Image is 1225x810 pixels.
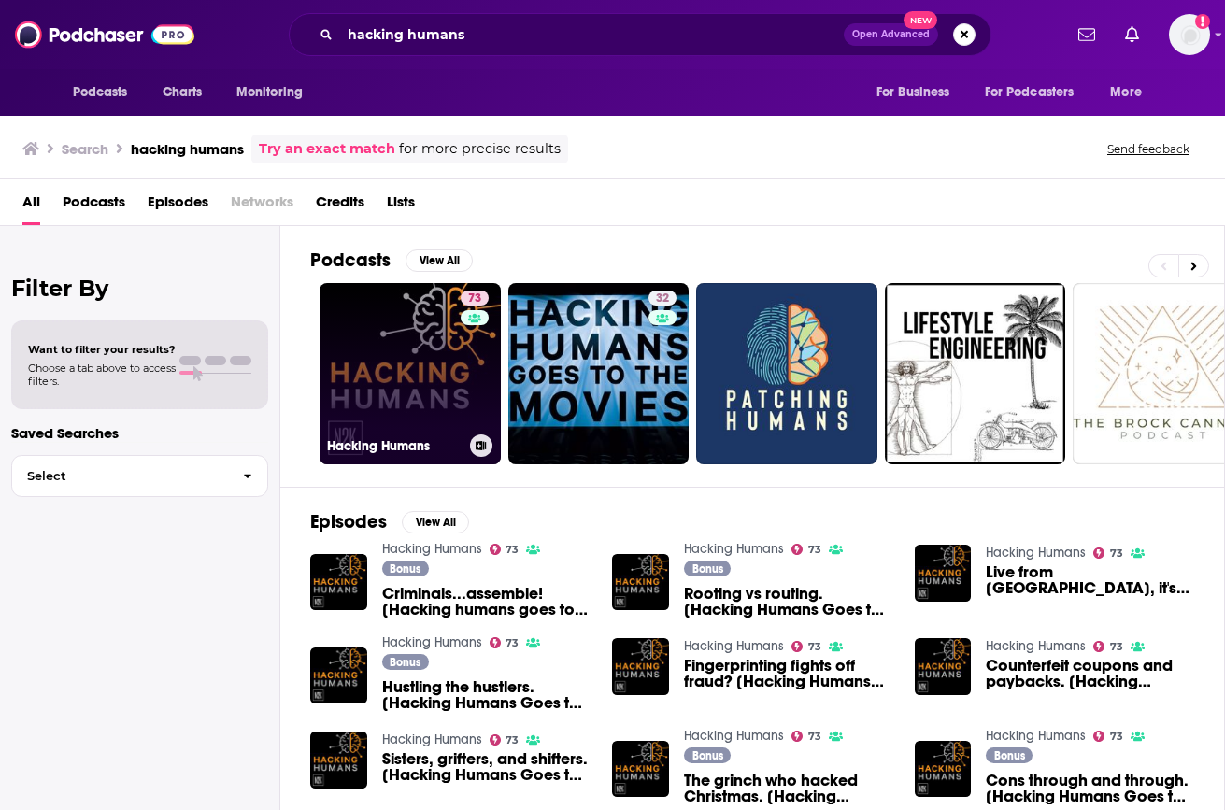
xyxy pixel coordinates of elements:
a: Hacking Humans [986,728,1086,744]
span: Sisters, grifters, and shifters. [Hacking Humans Goes to the Movies] [382,751,591,783]
span: Select [12,470,228,482]
a: 73 [1093,641,1123,652]
a: All [22,187,40,225]
img: The grinch who hacked Christmas. [Hacking humans goes to the movies] [612,741,669,798]
a: 73 [1093,547,1123,559]
a: Hacking Humans [684,638,784,654]
a: Rooting vs routing. [Hacking Humans Goes to the Movies] [684,586,892,618]
a: Sisters, grifters, and shifters. [Hacking Humans Goes to the Movies] [310,732,367,789]
button: open menu [60,75,152,110]
span: 73 [506,639,519,647]
a: 73 [490,637,520,648]
a: 73 [791,731,821,742]
button: open menu [973,75,1102,110]
a: Fingerprinting fights off fraud? [Hacking Humans Goes to the Movies} [612,638,669,695]
input: Search podcasts, credits, & more... [340,20,844,50]
a: The grinch who hacked Christmas. [Hacking humans goes to the movies] [684,773,892,804]
a: Charts [150,75,214,110]
img: Criminals...assemble! [Hacking humans goes to the movies] [310,554,367,611]
span: for more precise results [399,138,561,160]
a: Hacking Humans [382,634,482,650]
img: Podchaser - Follow, Share and Rate Podcasts [15,17,194,52]
span: Open Advanced [852,30,930,39]
a: Hacking Humans [684,541,784,557]
span: Monitoring [236,79,303,106]
a: Episodes [148,187,208,225]
a: Cons through and through. [Hacking Humans Goes to the Movies] [986,773,1194,804]
a: Hustling the hustlers. [Hacking Humans Goes to the Movies] [382,679,591,711]
h3: hacking humans [131,140,244,158]
a: Credits [316,187,364,225]
span: Logged in as BrunswickDigital [1169,14,1210,55]
span: 73 [1110,549,1123,558]
a: Show notifications dropdown [1071,19,1103,50]
a: Hacking Humans [986,545,1086,561]
span: Charts [163,79,203,106]
a: Try an exact match [259,138,395,160]
span: For Podcasters [985,79,1075,106]
img: Rooting vs routing. [Hacking Humans Goes to the Movies] [612,554,669,611]
img: User Profile [1169,14,1210,55]
button: open menu [223,75,327,110]
a: 32 [648,291,677,306]
a: 73 [461,291,489,306]
a: 73 [490,544,520,555]
img: Counterfeit coupons and paybacks. [Hacking Humans Goes to the Movies] [915,638,972,695]
h2: Podcasts [310,249,391,272]
span: Bonus [692,750,723,761]
img: Live from Orlando, it's Hacking Humans! [915,545,972,602]
svg: Add a profile image [1195,14,1210,29]
button: Send feedback [1102,141,1195,157]
a: 73Hacking Humans [320,283,501,464]
a: Live from Orlando, it's Hacking Humans! [986,564,1194,596]
img: Cons through and through. [Hacking Humans Goes to the Movies] [915,741,972,798]
span: Bonus [994,750,1025,761]
h2: Filter By [11,275,268,302]
a: 32 [508,283,690,464]
img: Hustling the hustlers. [Hacking Humans Goes to the Movies] [310,647,367,704]
p: Saved Searches [11,424,268,442]
button: open menu [863,75,974,110]
span: 73 [506,546,519,554]
a: 73 [490,734,520,746]
button: View All [406,249,473,272]
a: Lists [387,187,415,225]
a: Fingerprinting fights off fraud? [Hacking Humans Goes to the Movies} [684,658,892,689]
span: 73 [1110,643,1123,651]
a: Show notifications dropdown [1118,19,1147,50]
a: 73 [791,641,821,652]
button: Select [11,455,268,497]
span: Bonus [390,563,420,575]
a: Hacking Humans [382,732,482,747]
span: Choose a tab above to access filters. [28,362,176,388]
a: Podcasts [63,187,125,225]
div: Search podcasts, credits, & more... [289,13,991,56]
button: View All [402,511,469,533]
span: More [1110,79,1142,106]
button: Open AdvancedNew [844,23,938,46]
button: open menu [1097,75,1165,110]
a: Hacking Humans [382,541,482,557]
h2: Episodes [310,510,387,533]
span: 32 [656,290,669,308]
a: Hacking Humans [684,728,784,744]
span: 73 [506,736,519,745]
span: 73 [808,732,821,741]
a: Criminals...assemble! [Hacking humans goes to the movies] [382,586,591,618]
a: Counterfeit coupons and paybacks. [Hacking Humans Goes to the Movies] [986,658,1194,689]
span: 73 [808,546,821,554]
